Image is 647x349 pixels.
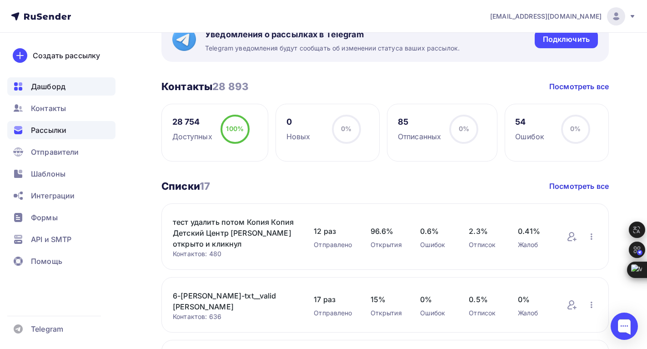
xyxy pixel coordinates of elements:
[469,240,500,249] div: Отписок
[286,131,311,142] div: Новых
[173,249,296,258] div: Контактов: 480
[518,309,549,318] div: Жалоб
[543,34,590,45] div: Подключить
[200,180,210,192] span: 17
[205,44,460,53] span: Telegram уведомления будут сообщать об изменении статуса ваших рассылок.
[212,81,248,92] span: 28 893
[469,294,500,305] span: 0.5%
[398,131,441,142] div: Отписанных
[7,121,115,139] a: Рассылки
[490,12,602,21] span: [EMAIL_ADDRESS][DOMAIN_NAME]
[314,294,352,305] span: 17 раз
[31,81,65,92] span: Дашборд
[314,309,352,318] div: Отправлено
[469,226,500,237] span: 2.3%
[33,50,100,61] div: Создать рассылку
[31,103,66,114] span: Контакты
[420,294,451,305] span: 0%
[31,125,66,136] span: Рассылки
[371,240,402,249] div: Открытия
[314,240,352,249] div: Отправлено
[314,226,352,237] span: 12 раз
[173,290,296,312] a: 6-[PERSON_NAME]-txt__valid [PERSON_NAME]
[371,294,402,305] span: 15%
[570,125,581,132] span: 0%
[31,212,58,223] span: Формы
[286,116,311,127] div: 0
[173,217,296,249] a: тест удалить потом Копия Копия Детский Центр [PERSON_NAME] открыто и кликнул
[420,240,451,249] div: Ошибок
[31,190,75,201] span: Интеграции
[518,240,549,249] div: Жалоб
[173,312,296,321] div: Контактов: 636
[31,324,63,334] span: Telegram
[226,125,244,132] span: 100%
[172,116,212,127] div: 28 754
[371,309,402,318] div: Открытия
[371,226,402,237] span: 96.6%
[7,165,115,183] a: Шаблоны
[205,29,460,40] span: Уведомления о рассылках в Telegram
[31,168,65,179] span: Шаблоны
[7,77,115,96] a: Дашборд
[161,80,248,93] h3: Контакты
[549,181,609,192] a: Посмотреть все
[7,208,115,227] a: Формы
[172,131,212,142] div: Доступных
[549,81,609,92] a: Посмотреть все
[420,226,451,237] span: 0.6%
[398,116,441,127] div: 85
[7,99,115,117] a: Контакты
[490,7,636,25] a: [EMAIL_ADDRESS][DOMAIN_NAME]
[518,226,549,237] span: 0.41%
[469,309,500,318] div: Отписок
[420,309,451,318] div: Ошибок
[31,147,79,157] span: Отправители
[515,116,544,127] div: 54
[161,180,210,192] h3: Списки
[31,256,62,267] span: Помощь
[459,125,469,132] span: 0%
[31,234,71,245] span: API и SMTP
[7,143,115,161] a: Отправители
[518,294,549,305] span: 0%
[341,125,351,132] span: 0%
[515,131,544,142] div: Ошибок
